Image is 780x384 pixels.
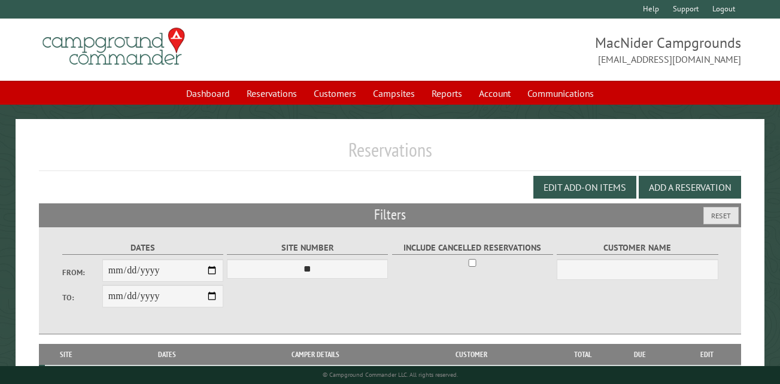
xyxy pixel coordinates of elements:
[703,207,739,224] button: Reset
[384,344,559,365] th: Customer
[533,176,636,199] button: Edit Add-on Items
[39,203,741,226] h2: Filters
[520,82,601,105] a: Communications
[39,138,741,171] h1: Reservations
[62,241,223,255] label: Dates
[472,82,518,105] a: Account
[62,267,102,278] label: From:
[392,241,553,255] label: Include Cancelled Reservations
[390,33,741,66] span: MacNider Campgrounds [EMAIL_ADDRESS][DOMAIN_NAME]
[639,176,741,199] button: Add a Reservation
[45,344,87,365] th: Site
[39,23,189,70] img: Campground Commander
[227,241,388,255] label: Site Number
[557,241,718,255] label: Customer Name
[239,82,304,105] a: Reservations
[323,371,458,379] small: © Campground Commander LLC. All rights reserved.
[246,344,384,365] th: Camper Details
[62,292,102,303] label: To:
[559,344,607,365] th: Total
[607,344,673,365] th: Due
[673,344,740,365] th: Edit
[306,82,363,105] a: Customers
[366,82,422,105] a: Campsites
[179,82,237,105] a: Dashboard
[424,82,469,105] a: Reports
[87,344,246,365] th: Dates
